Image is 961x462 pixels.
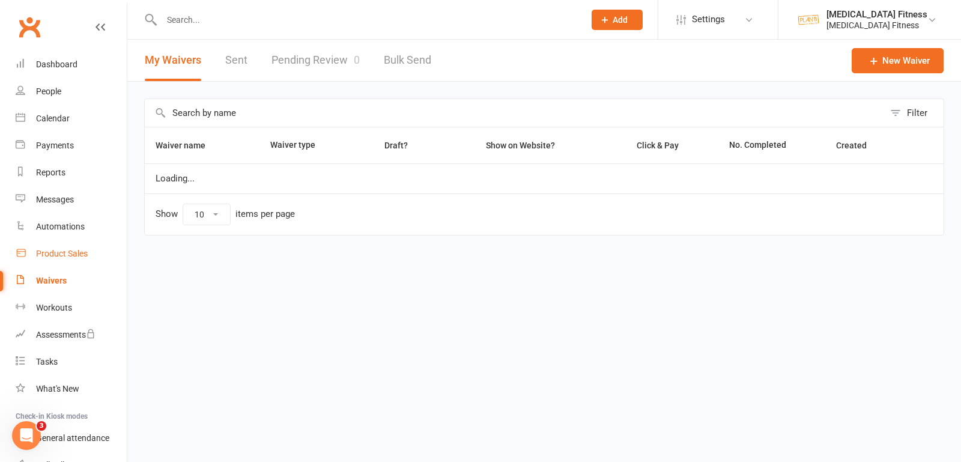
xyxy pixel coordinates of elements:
[36,303,72,312] div: Workouts
[626,138,692,153] button: Click & Pay
[826,20,927,31] div: [MEDICAL_DATA] Fitness
[12,421,41,450] iframe: Intercom live chat
[16,267,127,294] a: Waivers
[36,222,85,231] div: Automations
[16,186,127,213] a: Messages
[158,11,576,28] input: Search...
[36,384,79,394] div: What's New
[36,357,58,366] div: Tasks
[36,114,70,123] div: Calendar
[36,249,88,258] div: Product Sales
[225,40,247,81] a: Sent
[475,138,568,153] button: Show on Website?
[852,48,944,73] a: New Waiver
[718,127,825,163] th: No. Completed
[692,6,725,33] span: Settings
[145,99,884,127] input: Search by name
[826,9,927,20] div: [MEDICAL_DATA] Fitness
[271,40,360,81] a: Pending Review0
[36,433,109,443] div: General attendance
[235,209,295,219] div: items per page
[145,163,944,193] td: Loading...
[16,159,127,186] a: Reports
[36,195,74,204] div: Messages
[156,138,219,153] button: Waiver name
[156,204,295,225] div: Show
[36,168,65,177] div: Reports
[907,106,927,120] div: Filter
[36,276,67,285] div: Waivers
[836,138,880,153] button: Created
[384,141,408,150] span: Draft?
[796,8,820,32] img: thumb_image1569280052.png
[16,78,127,105] a: People
[16,51,127,78] a: Dashboard
[16,105,127,132] a: Calendar
[156,141,219,150] span: Waiver name
[16,321,127,348] a: Assessments
[374,138,421,153] button: Draft?
[384,40,431,81] a: Bulk Send
[354,53,360,66] span: 0
[36,59,77,69] div: Dashboard
[36,330,95,339] div: Assessments
[145,40,201,81] button: My Waivers
[36,87,61,96] div: People
[36,141,74,150] div: Payments
[16,213,127,240] a: Automations
[259,127,350,163] th: Waiver type
[16,132,127,159] a: Payments
[486,141,555,150] span: Show on Website?
[884,99,944,127] button: Filter
[16,240,127,267] a: Product Sales
[613,15,628,25] span: Add
[592,10,643,30] button: Add
[37,421,46,431] span: 3
[836,141,880,150] span: Created
[14,12,44,42] a: Clubworx
[16,375,127,403] a: What's New
[637,141,679,150] span: Click & Pay
[16,425,127,452] a: General attendance kiosk mode
[16,294,127,321] a: Workouts
[16,348,127,375] a: Tasks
